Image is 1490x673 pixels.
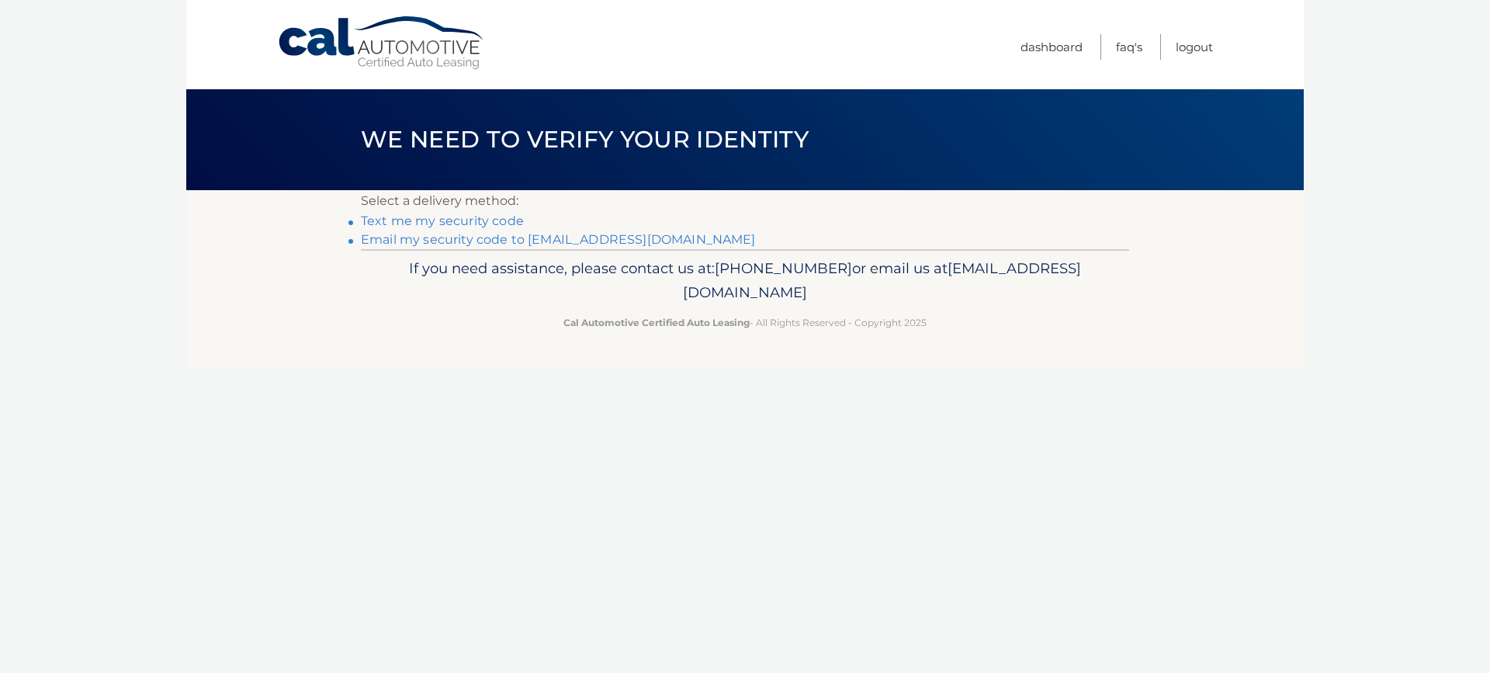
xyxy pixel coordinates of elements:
span: We need to verify your identity [361,125,809,154]
p: - All Rights Reserved - Copyright 2025 [371,314,1119,331]
span: [PHONE_NUMBER] [715,259,852,277]
a: Dashboard [1020,34,1083,60]
p: If you need assistance, please contact us at: or email us at [371,256,1119,306]
a: Text me my security code [361,213,524,228]
strong: Cal Automotive Certified Auto Leasing [563,317,750,328]
a: FAQ's [1116,34,1142,60]
a: Cal Automotive [277,16,487,71]
a: Logout [1176,34,1213,60]
p: Select a delivery method: [361,190,1129,212]
a: Email my security code to [EMAIL_ADDRESS][DOMAIN_NAME] [361,232,756,247]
